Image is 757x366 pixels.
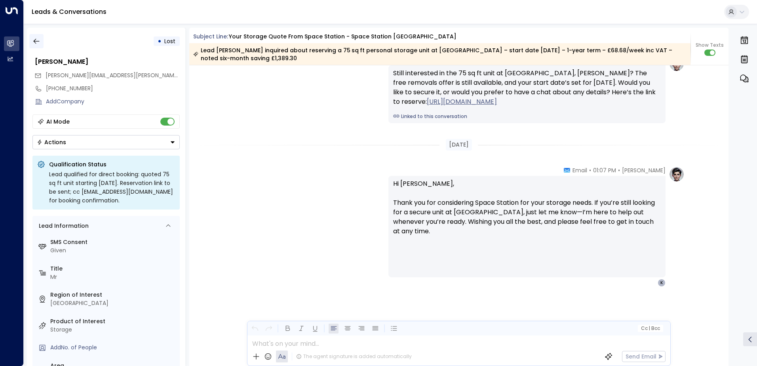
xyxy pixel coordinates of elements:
a: Leads & Conversations [32,7,107,16]
span: [PERSON_NAME] [622,166,666,174]
a: Linked to this conversation [393,113,661,120]
label: SMS Consent [50,238,177,246]
div: Mr [50,273,177,281]
div: AI Mode [46,118,70,126]
span: Email [573,166,587,174]
div: Lead qualified for direct booking: quoted 75 sq ft unit starting [DATE]. Reservation link to be s... [49,170,175,205]
a: [URL][DOMAIN_NAME] [427,97,497,107]
button: Cc|Bcc [637,325,663,332]
div: [GEOGRAPHIC_DATA] [50,299,177,307]
div: K [658,279,666,287]
div: Button group with a nested menu [32,135,180,149]
span: Subject Line: [193,32,228,40]
div: Lead Information [36,222,89,230]
label: Region of Interest [50,291,177,299]
div: Your storage quote from Space Station - Space Station [GEOGRAPHIC_DATA] [229,32,456,41]
div: [PERSON_NAME] [35,57,180,67]
label: Title [50,265,177,273]
img: profile-logo.png [669,166,685,182]
span: • [589,166,591,174]
span: • [618,166,620,174]
div: [DATE] [446,139,472,151]
div: AddNo. of People [50,343,177,352]
span: Lost [164,37,175,45]
div: [PHONE_NUMBER] [46,84,180,93]
div: AddCompany [46,97,180,106]
div: Lead [PERSON_NAME] inquired about reserving a 75 sq ft personal storage unit at [GEOGRAPHIC_DATA]... [193,46,686,62]
span: Show Texts [696,42,724,49]
div: Actions [37,139,66,146]
p: Hi [PERSON_NAME], Thank you for considering Space Station for your storage needs. If you’re still... [393,179,661,246]
div: Given [50,246,177,255]
span: Cc Bcc [641,326,660,331]
label: Product of Interest [50,317,177,326]
span: 01:07 PM [593,166,616,174]
span: khosla.nick@gmail.com [46,71,180,80]
div: • [158,34,162,48]
span: | [649,326,650,331]
span: [PERSON_NAME][EMAIL_ADDRESS][PERSON_NAME][DOMAIN_NAME] [46,71,224,79]
div: Still interested in the 75 sq ft unit at [GEOGRAPHIC_DATA], [PERSON_NAME]? The free removals offe... [393,69,661,107]
button: Undo [250,324,260,334]
div: Storage [50,326,177,334]
button: Redo [264,324,274,334]
p: Qualification Status [49,160,175,168]
button: Actions [32,135,180,149]
div: The agent signature is added automatically [296,353,412,360]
